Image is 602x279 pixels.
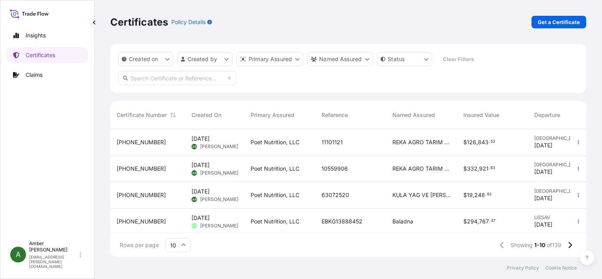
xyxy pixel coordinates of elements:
[321,111,348,119] span: Reference
[319,55,362,63] p: Named Assured
[463,166,467,171] span: $
[251,165,299,173] span: Poet Nutrition, LLC
[489,140,490,143] span: .
[491,140,495,143] span: 52
[534,214,581,221] span: USSAV
[7,67,88,83] a: Claims
[479,219,489,224] span: 767
[491,167,495,169] span: 63
[478,219,479,224] span: ,
[534,168,552,176] span: [DATE]
[511,241,533,249] span: Showing
[191,111,221,119] span: Created On
[251,111,294,119] span: Primary Assured
[467,192,473,198] span: 19
[192,169,197,177] span: AR
[200,196,238,203] span: [PERSON_NAME]
[392,218,413,225] span: Baladna
[191,214,210,222] span: [DATE]
[392,165,451,173] span: REKA AGRO TARIM VE GIDA SAN. VE [MEDICAL_DATA]. A.S.R
[117,191,166,199] span: [PHONE_NUMBER]
[547,241,561,249] span: of 139
[321,165,348,173] span: 10559906
[192,222,197,230] span: CC
[200,143,238,150] span: [PERSON_NAME]
[392,191,451,199] span: KULA YAG VE [PERSON_NAME] [PERSON_NAME] SAN. [MEDICAL_DATA]. A.S.
[118,52,173,66] button: createdOn Filter options
[473,192,474,198] span: ,
[118,71,236,85] input: Search Certificate or Reference...
[534,241,545,249] span: 1-10
[443,55,474,63] p: Clear Filters
[171,18,206,26] p: Policy Details
[476,139,478,145] span: ,
[251,218,299,225] span: Poet Nutrition, LLC
[110,16,168,28] p: Certificates
[463,219,467,224] span: $
[117,111,167,119] span: Certificate Number
[168,110,178,120] button: Sort
[16,251,20,259] span: A
[534,194,552,202] span: [DATE]
[26,71,43,79] p: Claims
[191,188,210,195] span: [DATE]
[29,240,78,253] p: Amber [PERSON_NAME]
[251,191,299,199] span: Poet Nutrition, LLC
[7,47,88,63] a: Certificates
[467,166,478,171] span: 332
[436,53,480,65] button: Clear Filters
[538,18,580,26] p: Get a Certificate
[467,139,476,145] span: 126
[545,265,577,271] a: Cookie Notice
[392,138,451,146] span: REKA AGRO TARIM VE GIDA SAN. VE [MEDICAL_DATA]. A.S.
[200,223,238,229] span: [PERSON_NAME]
[534,188,581,194] span: [GEOGRAPHIC_DATA]
[26,51,55,59] p: Certificates
[507,265,539,271] a: Privacy Policy
[489,219,491,222] span: .
[388,55,405,63] p: Status
[321,218,362,225] span: EBKG13888452
[26,32,46,39] p: Insights
[177,52,232,66] button: createdBy Filter options
[485,193,487,196] span: .
[467,219,478,224] span: 294
[377,52,432,66] button: certificateStatus Filter options
[251,138,299,146] span: Poet Nutrition, LLC
[192,195,197,203] span: AR
[534,111,560,119] span: Departure
[188,55,217,63] p: Created by
[129,55,158,63] p: Created on
[191,135,210,143] span: [DATE]
[478,139,489,145] span: 843
[474,192,485,198] span: 248
[487,193,492,196] span: 82
[479,166,489,171] span: 921
[392,111,435,119] span: Named Assured
[534,162,581,168] span: [GEOGRAPHIC_DATA]
[531,16,586,28] a: Get a Certificate
[463,192,467,198] span: $
[191,161,210,169] span: [DATE]
[478,166,479,171] span: ,
[307,52,373,66] button: cargoOwner Filter options
[534,135,581,141] span: [GEOGRAPHIC_DATA]
[7,28,88,43] a: Insights
[117,218,166,225] span: [PHONE_NUMBER]
[249,55,292,63] p: Primary Assured
[489,167,490,169] span: .
[321,191,349,199] span: 63072520
[117,165,166,173] span: [PHONE_NUMBER]
[200,170,238,176] span: [PERSON_NAME]
[534,221,552,229] span: [DATE]
[491,219,496,222] span: 47
[463,139,467,145] span: $
[534,141,552,149] span: [DATE]
[321,138,343,146] span: 11101121
[120,241,159,249] span: Rows per page
[463,111,499,119] span: Insured Value
[192,143,197,151] span: AR
[29,255,78,269] p: [EMAIL_ADDRESS][PERSON_NAME][DOMAIN_NAME]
